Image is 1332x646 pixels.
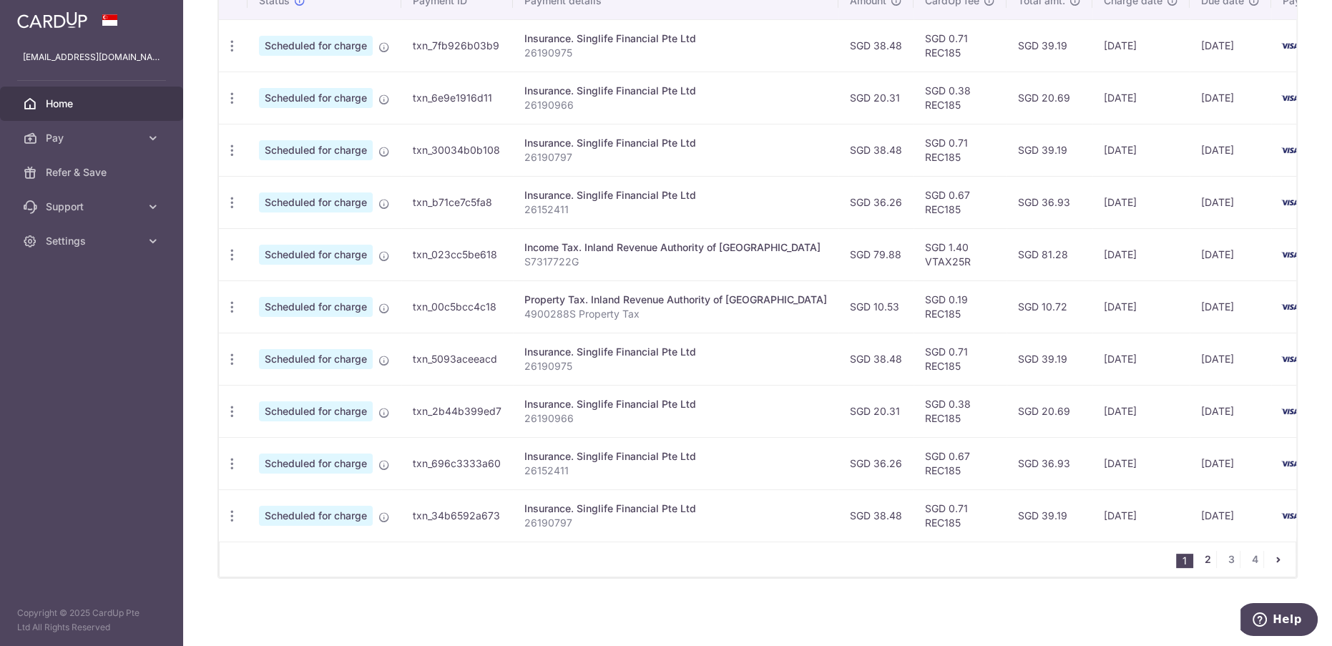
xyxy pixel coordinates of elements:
div: Property Tax. Inland Revenue Authority of [GEOGRAPHIC_DATA] [524,293,827,307]
td: txn_696c3333a60 [401,437,513,489]
td: [DATE] [1092,228,1190,280]
div: Insurance. Singlife Financial Pte Ltd [524,136,827,150]
img: Bank Card [1275,455,1304,472]
td: txn_b71ce7c5fa8 [401,176,513,228]
span: Pay [46,131,140,145]
td: SGD 10.72 [1007,280,1092,333]
img: Bank Card [1275,507,1304,524]
td: [DATE] [1092,385,1190,437]
img: Bank Card [1275,37,1304,54]
td: [DATE] [1092,333,1190,385]
td: SGD 79.88 [838,228,914,280]
td: [DATE] [1092,124,1190,176]
span: Scheduled for charge [259,454,373,474]
td: SGD 20.31 [838,72,914,124]
td: [DATE] [1190,228,1271,280]
span: Scheduled for charge [259,88,373,108]
td: [DATE] [1190,124,1271,176]
span: Scheduled for charge [259,140,373,160]
span: Scheduled for charge [259,36,373,56]
p: 26152411 [524,202,827,217]
td: txn_023cc5be618 [401,228,513,280]
td: SGD 81.28 [1007,228,1092,280]
td: [DATE] [1092,437,1190,489]
td: SGD 0.38 REC185 [914,72,1007,124]
td: [DATE] [1190,176,1271,228]
td: SGD 0.67 REC185 [914,176,1007,228]
p: 26190797 [524,150,827,165]
span: Scheduled for charge [259,349,373,369]
td: SGD 0.71 REC185 [914,333,1007,385]
td: SGD 39.19 [1007,489,1092,542]
span: Scheduled for charge [259,506,373,526]
td: SGD 38.48 [838,124,914,176]
td: SGD 0.67 REC185 [914,437,1007,489]
div: Insurance. Singlife Financial Pte Ltd [524,84,827,98]
img: Bank Card [1275,403,1304,420]
td: txn_30034b0b108 [401,124,513,176]
iframe: Opens a widget where you can find more information [1240,603,1318,639]
span: Settings [46,234,140,248]
td: SGD 36.93 [1007,437,1092,489]
td: [DATE] [1190,489,1271,542]
td: SGD 0.19 REC185 [914,280,1007,333]
td: SGD 0.71 REC185 [914,489,1007,542]
span: Scheduled for charge [259,297,373,317]
td: txn_00c5bcc4c18 [401,280,513,333]
td: txn_2b44b399ed7 [401,385,513,437]
div: Insurance. Singlife Financial Pte Ltd [524,345,827,359]
td: SGD 10.53 [838,280,914,333]
td: [DATE] [1092,19,1190,72]
div: Income Tax. Inland Revenue Authority of [GEOGRAPHIC_DATA] [524,240,827,255]
div: Insurance. Singlife Financial Pte Ltd [524,449,827,464]
span: Home [46,97,140,111]
td: [DATE] [1092,72,1190,124]
td: [DATE] [1190,72,1271,124]
td: [DATE] [1190,280,1271,333]
p: 26190797 [524,516,827,530]
img: Bank Card [1275,298,1304,315]
td: [DATE] [1092,489,1190,542]
td: SGD 36.26 [838,437,914,489]
td: SGD 1.40 VTAX25R [914,228,1007,280]
img: CardUp [17,11,87,29]
p: S7317722G [524,255,827,269]
p: 26152411 [524,464,827,478]
a: 4 [1246,551,1263,568]
td: txn_7fb926b03b9 [401,19,513,72]
li: 1 [1176,554,1193,568]
td: [DATE] [1190,19,1271,72]
td: txn_6e9e1916d11 [401,72,513,124]
td: [DATE] [1190,333,1271,385]
img: Bank Card [1275,142,1304,159]
td: SGD 36.26 [838,176,914,228]
p: 26190975 [524,359,827,373]
td: SGD 39.19 [1007,333,1092,385]
img: Bank Card [1275,89,1304,107]
td: [DATE] [1092,280,1190,333]
p: 26190975 [524,46,827,60]
td: SGD 20.69 [1007,72,1092,124]
td: SGD 38.48 [838,489,914,542]
span: Scheduled for charge [259,401,373,421]
td: SGD 20.69 [1007,385,1092,437]
td: txn_5093aceeacd [401,333,513,385]
div: Insurance. Singlife Financial Pte Ltd [524,31,827,46]
a: 3 [1223,551,1240,568]
p: 26190966 [524,98,827,112]
img: Bank Card [1275,246,1304,263]
div: Insurance. Singlife Financial Pte Ltd [524,397,827,411]
div: Insurance. Singlife Financial Pte Ltd [524,188,827,202]
td: SGD 0.71 REC185 [914,124,1007,176]
p: 4900288S Property Tax [524,307,827,321]
td: SGD 0.38 REC185 [914,385,1007,437]
td: SGD 36.93 [1007,176,1092,228]
td: [DATE] [1190,437,1271,489]
span: Scheduled for charge [259,245,373,265]
td: SGD 38.48 [838,333,914,385]
td: SGD 0.71 REC185 [914,19,1007,72]
p: [EMAIL_ADDRESS][DOMAIN_NAME] [23,50,160,64]
span: Scheduled for charge [259,192,373,212]
td: [DATE] [1092,176,1190,228]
